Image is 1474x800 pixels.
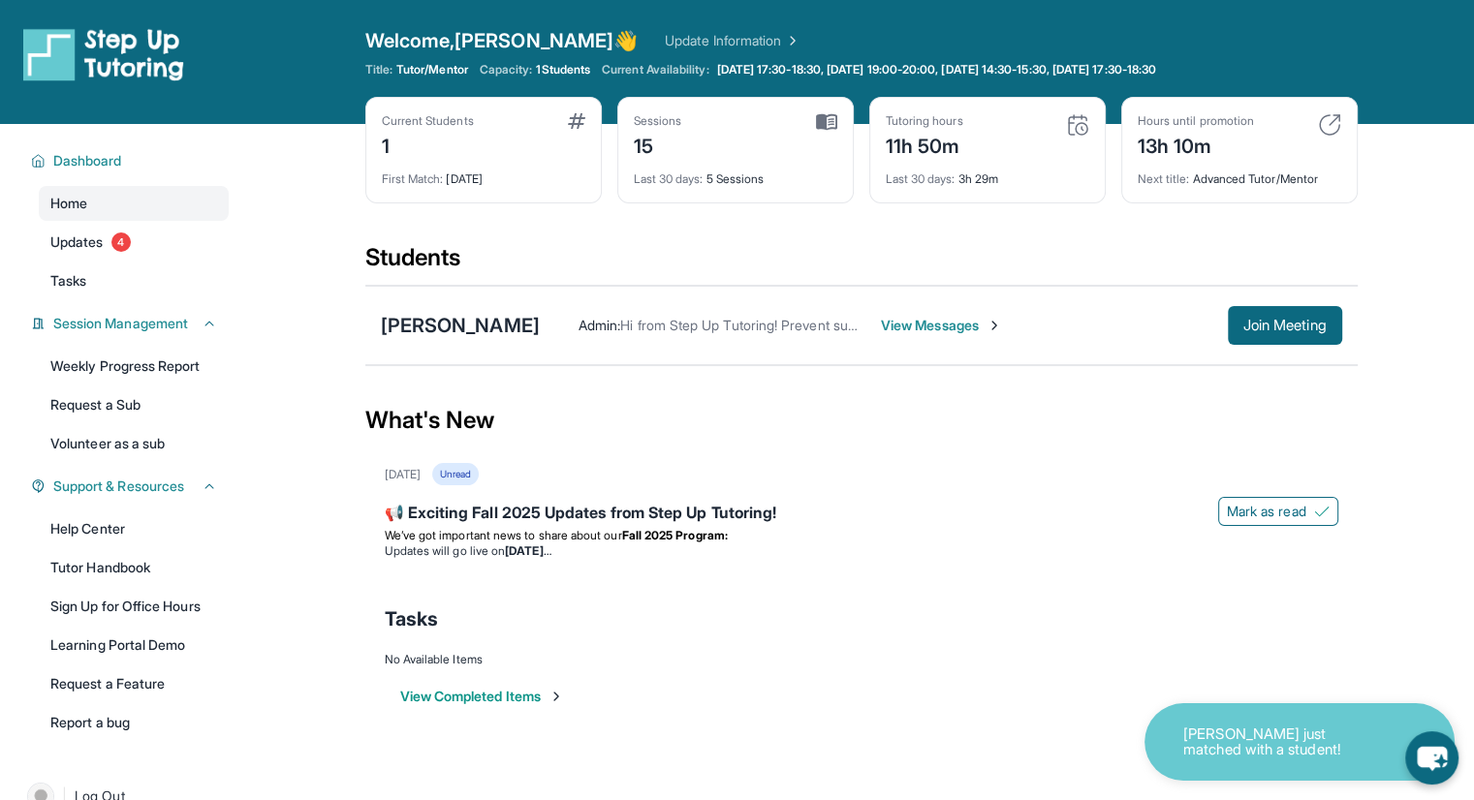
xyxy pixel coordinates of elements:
[396,62,468,77] span: Tutor/Mentor
[881,316,1002,335] span: View Messages
[1183,726,1377,758] p: [PERSON_NAME] just matched with a student!
[634,171,704,186] span: Last 30 days :
[385,605,438,632] span: Tasks
[1314,504,1330,519] img: Mark as read
[432,463,479,485] div: Unread
[1228,306,1342,345] button: Join Meeting
[385,501,1338,528] div: 📢 Exciting Fall 2025 Updates from Step Up Tutoring!
[39,550,229,585] a: Tutor Handbook
[39,263,229,298] a: Tasks
[382,160,585,187] div: [DATE]
[1138,160,1341,187] div: Advanced Tutor/Mentor
[382,171,444,186] span: First Match :
[53,151,122,170] span: Dashboard
[816,113,837,131] img: card
[568,113,585,129] img: card
[634,113,682,129] div: Sessions
[382,113,474,129] div: Current Students
[1218,497,1338,526] button: Mark as read
[634,129,682,160] div: 15
[1138,171,1190,186] span: Next title :
[53,477,184,496] span: Support & Resources
[886,171,956,186] span: Last 30 days :
[39,511,229,546] a: Help Center
[39,589,229,624] a: Sign Up for Office Hours
[717,62,1156,77] span: [DATE] 17:30-18:30, [DATE] 19:00-20:00, [DATE] 14:30-15:30, [DATE] 17:30-18:30
[886,160,1089,187] div: 3h 29m
[536,62,590,77] span: 1 Students
[1227,502,1306,521] span: Mark as read
[53,314,188,333] span: Session Management
[50,194,87,213] span: Home
[385,467,421,482] div: [DATE]
[39,349,229,384] a: Weekly Progress Report
[1138,113,1254,129] div: Hours until promotion
[111,232,131,252] span: 4
[23,27,184,81] img: logo
[365,378,1358,463] div: What's New
[1318,113,1341,137] img: card
[50,232,104,252] span: Updates
[987,318,1002,333] img: Chevron-Right
[1066,113,1089,137] img: card
[622,528,728,542] strong: Fall 2025 Program:
[385,652,1338,667] div: No Available Items
[46,314,217,333] button: Session Management
[1243,320,1327,331] span: Join Meeting
[39,186,229,221] a: Home
[1405,731,1458,785] button: chat-button
[365,242,1358,285] div: Students
[46,151,217,170] button: Dashboard
[480,62,533,77] span: Capacity:
[400,687,564,706] button: View Completed Items
[46,477,217,496] button: Support & Resources
[385,528,622,542] span: We’ve got important news to share about our
[365,62,392,77] span: Title:
[365,27,639,54] span: Welcome, [PERSON_NAME] 👋
[39,628,229,662] a: Learning Portal Demo
[505,543,550,558] strong: [DATE]
[713,62,1160,77] a: [DATE] 17:30-18:30, [DATE] 19:00-20:00, [DATE] 14:30-15:30, [DATE] 17:30-18:30
[602,62,708,77] span: Current Availability:
[39,426,229,461] a: Volunteer as a sub
[39,666,229,701] a: Request a Feature
[39,225,229,260] a: Updates4
[665,31,800,50] a: Update Information
[39,387,229,422] a: Request a Sub
[382,129,474,160] div: 1
[579,317,620,333] span: Admin :
[886,113,963,129] div: Tutoring hours
[385,543,1338,559] li: Updates will go live on
[381,312,540,339] div: [PERSON_NAME]
[634,160,837,187] div: 5 Sessions
[50,271,86,291] span: Tasks
[1138,129,1254,160] div: 13h 10m
[886,129,963,160] div: 11h 50m
[39,705,229,740] a: Report a bug
[781,31,800,50] img: Chevron Right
